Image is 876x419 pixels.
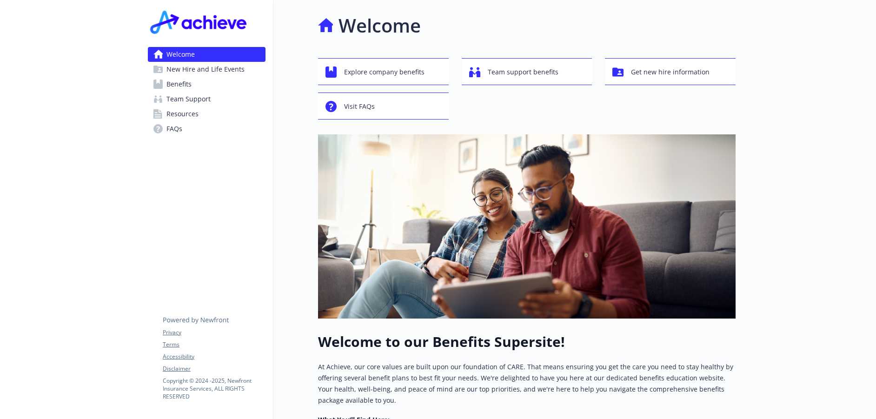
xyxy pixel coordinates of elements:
a: Team Support [148,92,265,106]
img: overview page banner [318,134,736,319]
span: Team Support [166,92,211,106]
span: New Hire and Life Events [166,62,245,77]
a: Welcome [148,47,265,62]
a: Privacy [163,328,265,337]
a: Benefits [148,77,265,92]
p: Copyright © 2024 - 2025 , Newfront Insurance Services, ALL RIGHTS RESERVED [163,377,265,400]
button: Get new hire information [605,58,736,85]
p: At Achieve, our core values are built upon our foundation of CARE. That means ensuring you get th... [318,361,736,406]
a: Disclaimer [163,365,265,373]
span: Visit FAQs [344,98,375,115]
span: FAQs [166,121,182,136]
h1: Welcome to our Benefits Supersite! [318,333,736,350]
button: Team support benefits [462,58,592,85]
span: Benefits [166,77,192,92]
span: Welcome [166,47,195,62]
span: Team support benefits [488,63,558,81]
a: FAQs [148,121,265,136]
span: Get new hire information [631,63,710,81]
h1: Welcome [338,12,421,40]
a: Accessibility [163,352,265,361]
button: Explore company benefits [318,58,449,85]
a: Terms [163,340,265,349]
button: Visit FAQs [318,93,449,120]
a: Resources [148,106,265,121]
a: New Hire and Life Events [148,62,265,77]
span: Explore company benefits [344,63,425,81]
span: Resources [166,106,199,121]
